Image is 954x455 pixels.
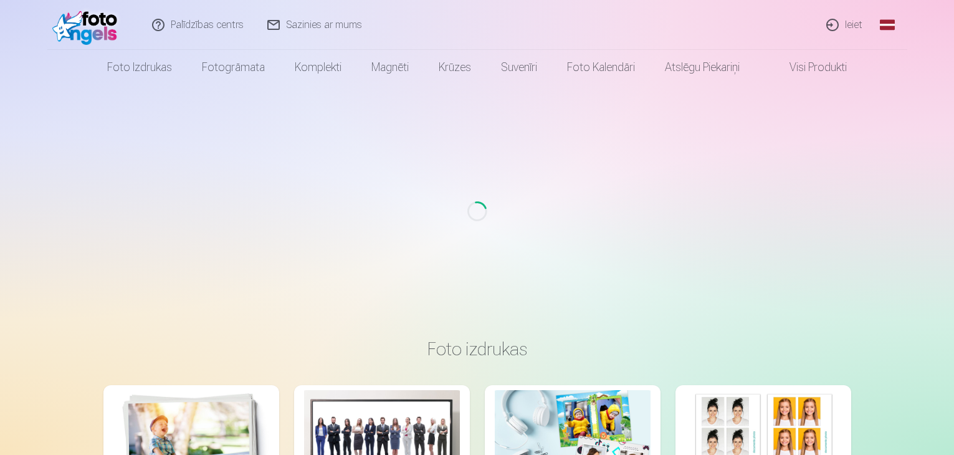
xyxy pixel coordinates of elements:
a: Foto kalendāri [552,50,650,85]
a: Foto izdrukas [92,50,187,85]
a: Krūzes [424,50,486,85]
a: Suvenīri [486,50,552,85]
img: /fa1 [52,5,124,45]
a: Atslēgu piekariņi [650,50,755,85]
a: Fotogrāmata [187,50,280,85]
a: Komplekti [280,50,356,85]
a: Visi produkti [755,50,862,85]
h3: Foto izdrukas [113,338,841,360]
a: Magnēti [356,50,424,85]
